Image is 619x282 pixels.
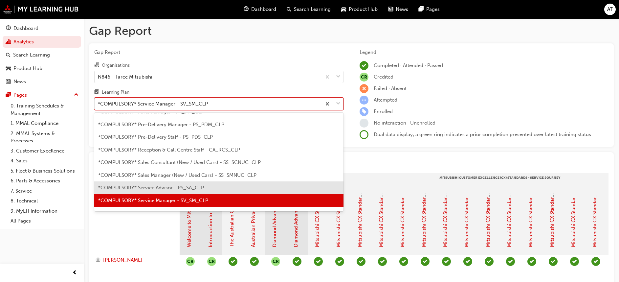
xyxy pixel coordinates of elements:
[102,62,130,69] div: Organisations
[98,134,213,140] span: *COMPULSORY* Pre-Delivery Staff - PS_PDS_CLP
[238,3,281,16] a: guage-iconDashboard
[229,257,237,266] span: learningRecordVerb_PASS-icon
[98,73,152,81] div: N846 - Taree Mitsubishi
[6,39,11,45] span: chart-icon
[360,96,368,105] span: learningRecordVerb_ATTEMPT-icon
[13,25,38,32] div: Dashboard
[421,257,430,266] span: learningRecordVerb_PASS-icon
[3,21,81,89] button: DashboardAnalyticsSearch LearningProduct HubNews
[3,49,81,61] a: Search Learning
[13,91,27,99] div: Pages
[591,257,600,266] span: learningRecordVerb_PASS-icon
[426,6,440,13] span: Pages
[207,257,216,266] button: null-icon
[374,120,435,126] span: No interaction · Unenrolled
[506,257,515,266] span: learningRecordVerb_PASS-icon
[287,5,291,13] span: search-icon
[8,101,81,118] a: 0. Training Schedules & Management
[374,97,397,103] span: Attempted
[374,131,592,137] span: Dual data display; a green ring indicates a prior completion presented over latest training status.
[314,257,323,266] span: learningRecordVerb_PASS-icon
[360,119,368,128] span: learningRecordVerb_NONE-icon
[335,257,344,266] span: learningRecordVerb_PASS-icon
[94,62,99,68] span: organisation-icon
[250,257,259,266] span: learningRecordVerb_PASS-icon
[94,49,343,56] span: Gap Report
[3,89,81,101] button: Pages
[98,185,204,191] span: *COMPULSORY* Service Advisor - PS_SA_CLP
[360,49,608,56] div: Legend
[8,216,81,226] a: All Pages
[98,122,224,128] span: *COMPULSORY* Pre-Delivery Manager - PS_PDM_CLP
[360,107,368,116] span: learningRecordVerb_ENROLL-icon
[6,92,11,98] span: pages-icon
[3,76,81,88] a: News
[374,62,443,68] span: Completed · Attended · Passed
[604,4,616,15] button: AT
[293,257,301,266] span: learningRecordVerb_PASS-icon
[463,257,472,266] span: learningRecordVerb_PASS-icon
[3,5,79,13] img: mmal
[413,3,445,16] a: pages-iconPages
[186,257,195,266] button: null-icon
[13,65,42,72] div: Product Hub
[570,257,579,266] span: learningRecordVerb_PASS-icon
[251,6,276,13] span: Dashboard
[8,186,81,196] a: 7. Service
[374,74,393,80] span: Credited
[3,62,81,75] a: Product Hub
[419,5,424,13] span: pages-icon
[8,196,81,206] a: 8. Technical
[89,24,614,38] h1: Gap Report
[98,172,256,178] span: *COMPULSORY* Sales Manager (New / Used Cars) - SS_SMNUC_CLP
[383,3,413,16] a: news-iconNews
[360,73,368,82] span: null-icon
[360,84,368,93] span: learningRecordVerb_FAIL-icon
[360,61,368,70] span: learningRecordVerb_COMPLETE-icon
[8,118,81,129] a: 1. MMAL Compliance
[341,5,346,13] span: car-icon
[3,22,81,35] a: Dashboard
[98,147,240,153] span: *COMPULSORY* Reception & Call Centre Staff - CA_RCS_CLP
[399,257,408,266] span: learningRecordVerb_PASS-icon
[8,129,81,146] a: 2. MMAL Systems & Processes
[6,26,11,32] span: guage-icon
[8,166,81,176] a: 5. Fleet & Business Solutions
[336,73,341,81] span: down-icon
[74,91,78,99] span: up-icon
[271,257,280,266] button: null-icon
[336,3,383,16] a: car-iconProduct Hub
[8,146,81,156] a: 3. Customer Excellence
[8,206,81,216] a: 9. MyLH Information
[6,79,11,85] span: news-icon
[13,51,50,59] div: Search Learning
[527,257,536,266] span: learningRecordVerb_PASS-icon
[13,78,26,85] div: News
[294,6,331,13] span: Search Learning
[549,257,558,266] span: learningRecordVerb_PASS-icon
[357,257,365,266] span: learningRecordVerb_PASS-icon
[396,6,408,13] span: News
[336,100,341,108] span: down-icon
[94,90,99,96] span: learningplan-icon
[102,89,129,96] div: Learning Plan
[98,210,207,216] span: *COMPULSORY* Stock Controller - SS_SC_CLP
[6,52,11,58] span: search-icon
[6,66,11,72] span: car-icon
[98,159,261,165] span: *COMPULSORY* Sales Consultant (New / Used Cars) - SS_SCNUC_CLP
[388,5,393,13] span: news-icon
[378,257,387,266] span: learningRecordVerb_PASS-icon
[442,257,451,266] span: learningRecordVerb_PASS-icon
[8,176,81,186] a: 6. Parts & Accessories
[98,100,208,108] div: *COMPULSORY* Service Manager - SV_SM_CLP
[98,198,208,203] span: *COMPULSORY* Service Manager - SV_SM_CLP
[607,6,613,13] span: AT
[96,256,173,264] a: [PERSON_NAME]
[374,108,393,114] span: Enrolled
[485,257,494,266] span: learningRecordVerb_PASS-icon
[8,156,81,166] a: 4. Sales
